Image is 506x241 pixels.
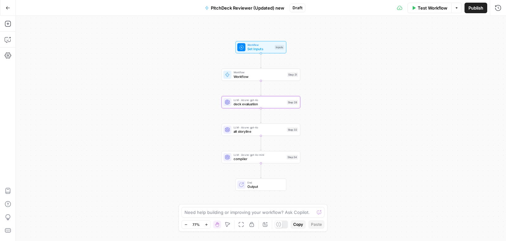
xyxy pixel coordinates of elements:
g: Edge from step_28 to step_32 [260,108,262,123]
span: deck evaluation [234,101,285,106]
div: LLM · Azure: gpt-4odeck evaluationStep 28 [221,96,300,108]
g: Edge from start to step_21 [260,53,262,68]
g: Edge from step_32 to step_34 [260,136,262,151]
span: Test Workflow [418,5,447,11]
div: Inputs [275,45,284,50]
button: Paste [308,220,324,229]
div: LLM · Azure: gpt-4o-minicompilerStep 34 [221,151,300,163]
button: Test Workflow [408,3,451,13]
g: Edge from step_34 to end [260,163,262,178]
button: Publish [464,3,487,13]
div: WorkflowSet InputsInputs [221,41,300,53]
div: LLM · Azure: gpt-4oalt storylineStep 32 [221,123,300,136]
span: Workflow [234,70,285,74]
g: Edge from step_21 to step_28 [260,81,262,95]
span: Output [247,184,282,189]
span: Publish [468,5,483,11]
div: Step 32 [287,127,298,132]
div: Step 28 [287,100,298,105]
button: Copy [291,220,306,229]
span: LLM · Azure: gpt-4o [234,98,285,102]
span: compiler [234,156,285,161]
div: EndOutput [221,179,300,191]
span: alt storyline [234,129,285,134]
span: 77% [192,222,200,227]
span: Copy [293,222,303,227]
span: PitchDeck Reviewer (Updated) new [211,5,284,11]
span: Set Inputs [247,47,272,52]
div: Step 34 [287,155,298,159]
span: Workflow [234,74,285,79]
span: Draft [293,5,302,11]
span: Workflow [247,43,272,47]
div: WorkflowWorkflowStep 21 [221,69,300,81]
div: Step 21 [287,72,298,77]
span: End [247,180,282,184]
span: LLM · Azure: gpt-4o [234,125,285,129]
span: Paste [311,222,322,227]
span: LLM · Azure: gpt-4o-mini [234,153,285,157]
button: PitchDeck Reviewer (Updated) new [201,3,288,13]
